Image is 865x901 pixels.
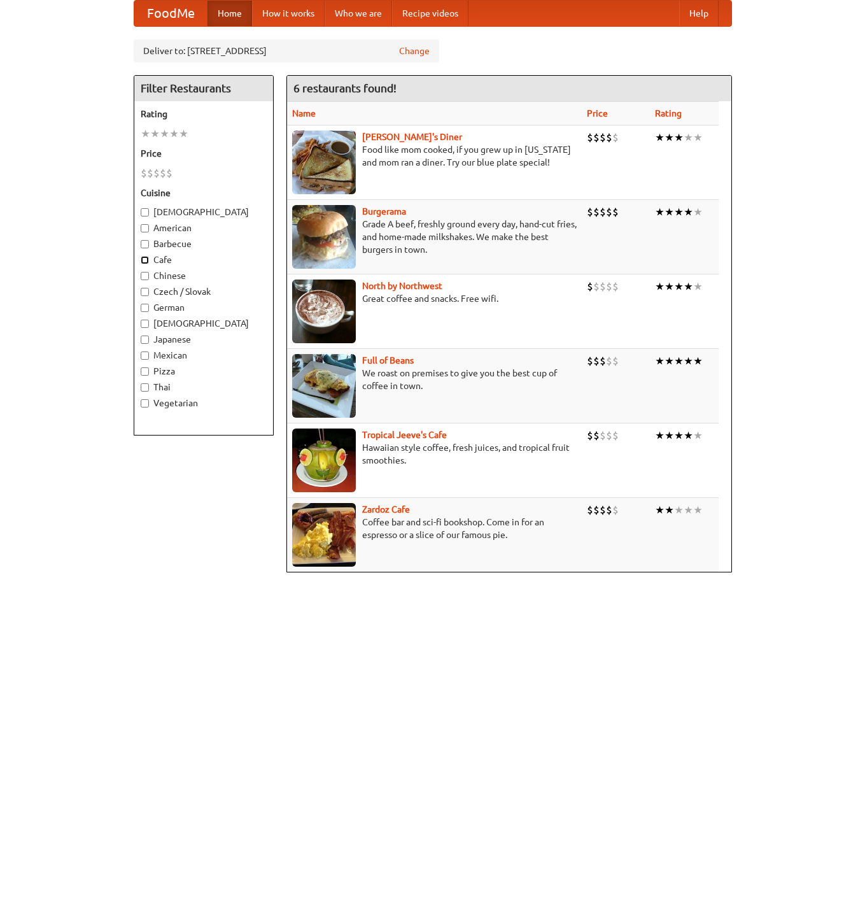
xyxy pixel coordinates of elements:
[693,280,703,294] li: ★
[684,503,693,517] li: ★
[141,349,267,362] label: Mexican
[606,131,612,145] li: $
[600,429,606,443] li: $
[362,355,414,365] a: Full of Beans
[292,516,577,541] p: Coffee bar and sci-fi bookshop. Come in for an espresso or a slice of our famous pie.
[292,143,577,169] p: Food like mom cooked, if you grew up in [US_STATE] and mom ran a diner. Try our blue plate special!
[207,1,252,26] a: Home
[141,166,147,180] li: $
[141,238,267,250] label: Barbecue
[612,503,619,517] li: $
[362,504,410,514] a: Zardoz Cafe
[150,127,160,141] li: ★
[252,1,325,26] a: How it works
[141,365,267,378] label: Pizza
[606,280,612,294] li: $
[655,354,665,368] li: ★
[141,336,149,344] input: Japanese
[655,108,682,118] a: Rating
[655,503,665,517] li: ★
[325,1,392,26] a: Who we are
[674,280,684,294] li: ★
[292,367,577,392] p: We roast on premises to give you the best cup of coffee in town.
[587,280,593,294] li: $
[665,205,674,219] li: ★
[362,132,462,142] a: [PERSON_NAME]'s Diner
[587,503,593,517] li: $
[141,333,267,346] label: Japanese
[674,503,684,517] li: ★
[593,503,600,517] li: $
[292,441,577,467] p: Hawaiian style coffee, fresh juices, and tropical fruit smoothies.
[362,430,447,440] a: Tropical Jeeve's Cafe
[141,240,149,248] input: Barbecue
[141,272,149,280] input: Chinese
[665,354,674,368] li: ★
[141,108,267,120] h5: Rating
[606,205,612,219] li: $
[141,127,150,141] li: ★
[141,399,149,408] input: Vegetarian
[141,269,267,282] label: Chinese
[606,503,612,517] li: $
[674,205,684,219] li: ★
[362,281,442,291] b: North by Northwest
[392,1,468,26] a: Recipe videos
[292,429,356,492] img: jeeves.jpg
[141,208,149,216] input: [DEMOGRAPHIC_DATA]
[606,354,612,368] li: $
[292,205,356,269] img: burgerama.jpg
[399,45,430,57] a: Change
[169,127,179,141] li: ★
[141,288,149,296] input: Czech / Slovak
[684,205,693,219] li: ★
[293,82,397,94] ng-pluralize: 6 restaurants found!
[134,1,207,26] a: FoodMe
[665,131,674,145] li: ★
[684,354,693,368] li: ★
[141,256,149,264] input: Cafe
[593,131,600,145] li: $
[141,397,267,409] label: Vegetarian
[600,354,606,368] li: $
[141,285,267,298] label: Czech / Slovak
[612,429,619,443] li: $
[600,280,606,294] li: $
[160,127,169,141] li: ★
[593,429,600,443] li: $
[693,205,703,219] li: ★
[141,351,149,360] input: Mexican
[587,429,593,443] li: $
[141,224,149,232] input: American
[665,280,674,294] li: ★
[141,147,267,160] h5: Price
[141,301,267,314] label: German
[600,503,606,517] li: $
[593,280,600,294] li: $
[606,429,612,443] li: $
[141,367,149,376] input: Pizza
[141,383,149,392] input: Thai
[679,1,719,26] a: Help
[134,39,439,62] div: Deliver to: [STREET_ADDRESS]
[655,205,665,219] li: ★
[674,131,684,145] li: ★
[674,354,684,368] li: ★
[292,131,356,194] img: sallys.jpg
[612,131,619,145] li: $
[587,205,593,219] li: $
[593,205,600,219] li: $
[693,354,703,368] li: ★
[147,166,153,180] li: $
[362,206,406,216] a: Burgerama
[600,205,606,219] li: $
[134,76,273,101] h4: Filter Restaurants
[693,503,703,517] li: ★
[612,280,619,294] li: $
[612,354,619,368] li: $
[587,354,593,368] li: $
